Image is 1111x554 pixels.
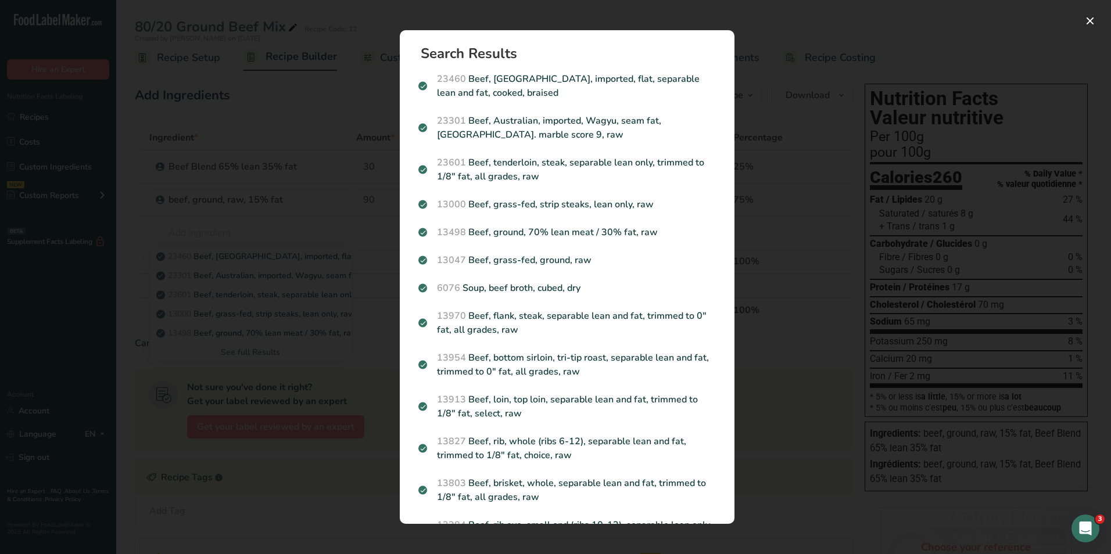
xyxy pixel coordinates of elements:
[1071,515,1099,542] iframe: Intercom live chat
[437,73,466,85] span: 23460
[437,477,466,490] span: 13803
[437,435,466,448] span: 13827
[418,434,716,462] p: Beef, rib, whole (ribs 6-12), separable lean and fat, trimmed to 1/8" fat, choice, raw
[418,393,716,420] p: Beef, loin, top loin, separable lean and fat, trimmed to 1/8" fat, select, raw
[421,46,723,60] h1: Search Results
[418,156,716,184] p: Beef, tenderloin, steak, separable lean only, trimmed to 1/8" fat, all grades, raw
[437,519,466,531] span: 13284
[418,476,716,504] p: Beef, brisket, whole, separable lean and fat, trimmed to 1/8" fat, all grades, raw
[418,518,716,546] p: Beef, rib eye, small end (ribs 10-12), separable lean only, trimmed to 0" fat, select, raw
[437,254,466,267] span: 13047
[418,309,716,337] p: Beef, flank, steak, separable lean and fat, trimmed to 0" fat, all grades, raw
[418,114,716,142] p: Beef, Australian, imported, Wagyu, seam fat, [GEOGRAPHIC_DATA]. marble score 9, raw
[437,198,466,211] span: 13000
[437,351,466,364] span: 13954
[418,225,716,239] p: Beef, ground, 70% lean meat / 30% fat, raw
[437,393,466,406] span: 13913
[437,156,466,169] span: 23601
[418,253,716,267] p: Beef, grass-fed, ground, raw
[418,281,716,295] p: Soup, beef broth, cubed, dry
[418,72,716,100] p: Beef, [GEOGRAPHIC_DATA], imported, flat, separable lean and fat, cooked, braised
[1095,515,1105,524] span: 3
[437,282,460,294] span: 6076
[437,226,466,239] span: 13498
[437,310,466,322] span: 13970
[418,351,716,379] p: Beef, bottom sirloin, tri-tip roast, separable lean and fat, trimmed to 0" fat, all grades, raw
[418,197,716,211] p: Beef, grass-fed, strip steaks, lean only, raw
[437,114,466,127] span: 23301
